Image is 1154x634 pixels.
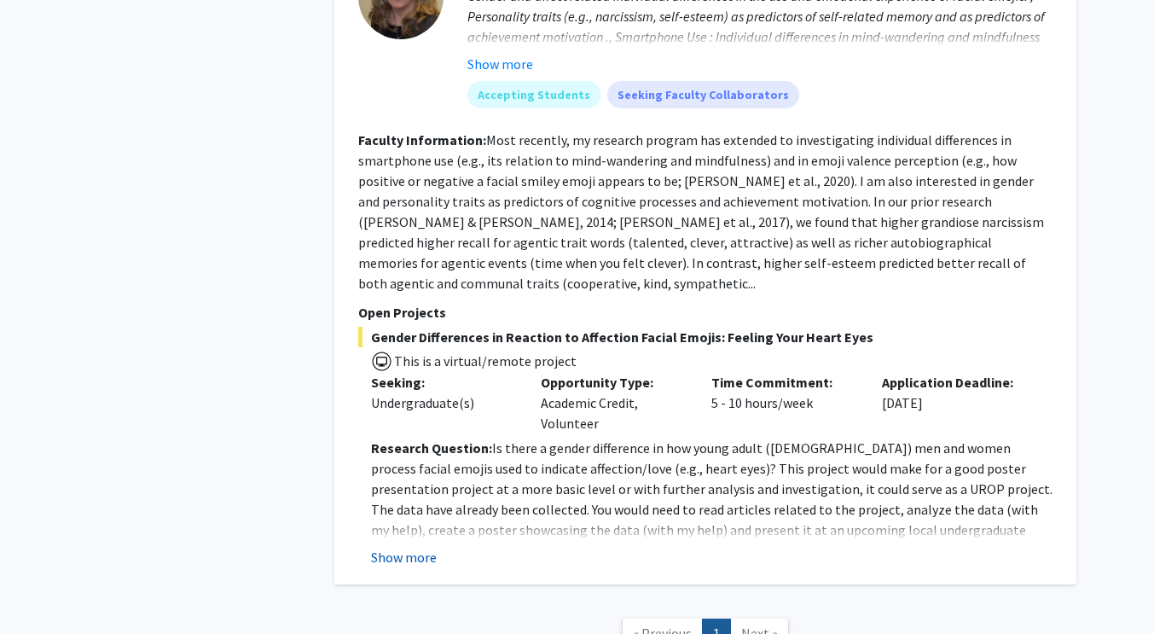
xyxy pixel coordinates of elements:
p: Application Deadline: [882,372,1027,393]
span: Gender Differences in Reaction to Affection Facial Emojis: Feeling Your Heart Eyes [358,327,1053,347]
mat-chip: Accepting Students [467,81,600,108]
iframe: Chat [13,557,72,621]
div: Undergraduate(s) [371,393,516,413]
p: Opportunity Type: [541,372,686,393]
div: [DATE] [869,372,1040,433]
p: Is there a gender difference in how young adult ([DEMOGRAPHIC_DATA]) men and women process facial... [371,438,1053,561]
button: Show more [371,547,437,567]
strong: Research Question: [371,439,492,457]
p: Time Commitment: [711,372,856,393]
button: Show more [467,54,533,74]
div: Academic Credit, Volunteer [528,372,699,433]
p: Seeking: [371,372,516,393]
b: Faculty Information: [358,131,486,148]
fg-read-more: Most recently, my research program has extended to investigating individual differences in smartp... [358,131,1044,292]
mat-chip: Seeking Faculty Collaborators [607,81,799,108]
p: Open Projects [358,302,1053,323]
span: This is a virtual/remote project [392,352,577,369]
div: 5 - 10 hours/week [699,372,869,433]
